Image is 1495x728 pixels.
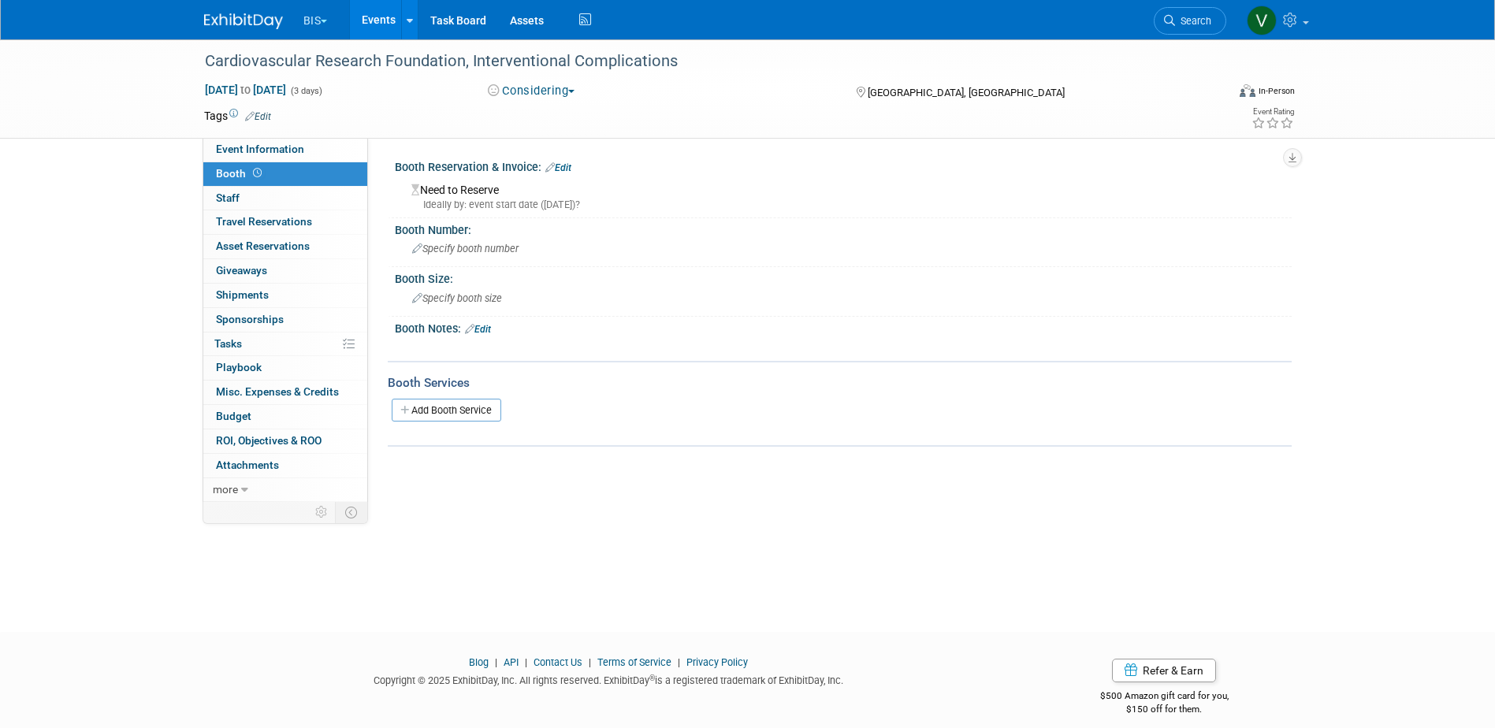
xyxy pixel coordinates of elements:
[465,324,491,335] a: Edit
[204,13,283,29] img: ExhibitDay
[545,162,571,173] a: Edit
[203,405,367,429] a: Budget
[308,502,336,522] td: Personalize Event Tab Strip
[214,337,242,350] span: Tasks
[199,47,1203,76] div: Cardiovascular Research Foundation, Interventional Complications
[504,656,519,668] a: API
[1037,679,1292,715] div: $500 Amazon gift card for you,
[1154,7,1226,35] a: Search
[216,264,267,277] span: Giveaways
[1037,703,1292,716] div: $150 off for them.
[289,86,322,96] span: (3 days)
[203,210,367,234] a: Travel Reservations
[407,178,1280,212] div: Need to Reserve
[203,429,367,453] a: ROI, Objectives & ROO
[238,84,253,96] span: to
[216,240,310,252] span: Asset Reservations
[216,167,265,180] span: Booth
[245,111,271,122] a: Edit
[216,191,240,204] span: Staff
[482,83,581,99] button: Considering
[597,656,671,668] a: Terms of Service
[204,108,271,124] td: Tags
[335,502,367,522] td: Toggle Event Tabs
[213,483,238,496] span: more
[411,198,1280,212] div: Ideally by: event start date ([DATE])?
[203,284,367,307] a: Shipments
[1133,82,1296,106] div: Event Format
[392,399,501,422] a: Add Booth Service
[204,670,1014,688] div: Copyright © 2025 ExhibitDay, Inc. All rights reserved. ExhibitDay is a registered trademark of Ex...
[1247,6,1277,35] img: Valerie Shively
[686,656,748,668] a: Privacy Policy
[203,162,367,186] a: Booth
[203,381,367,404] a: Misc. Expenses & Credits
[250,167,265,179] span: Booth not reserved yet
[216,434,322,447] span: ROI, Objectives & ROO
[203,356,367,380] a: Playbook
[395,155,1292,176] div: Booth Reservation & Invoice:
[585,656,595,668] span: |
[395,218,1292,238] div: Booth Number:
[412,243,519,254] span: Specify booth number
[534,656,582,668] a: Contact Us
[649,674,655,682] sup: ®
[203,454,367,477] a: Attachments
[216,143,304,155] span: Event Information
[216,215,312,228] span: Travel Reservations
[1175,15,1211,27] span: Search
[388,374,1292,392] div: Booth Services
[469,656,489,668] a: Blog
[203,138,367,162] a: Event Information
[1251,108,1294,116] div: Event Rating
[203,259,367,283] a: Giveaways
[203,332,367,356] a: Tasks
[868,87,1065,98] span: [GEOGRAPHIC_DATA], [GEOGRAPHIC_DATA]
[216,361,262,373] span: Playbook
[395,317,1292,337] div: Booth Notes:
[521,656,531,668] span: |
[204,83,287,97] span: [DATE] [DATE]
[395,267,1292,287] div: Booth Size:
[1240,84,1255,97] img: Format-Inperson.png
[216,410,251,422] span: Budget
[216,459,279,471] span: Attachments
[1112,659,1216,682] a: Refer & Earn
[216,385,339,398] span: Misc. Expenses & Credits
[203,478,367,502] a: more
[412,292,502,304] span: Specify booth size
[216,313,284,325] span: Sponsorships
[674,656,684,668] span: |
[203,308,367,332] a: Sponsorships
[203,187,367,210] a: Staff
[216,288,269,301] span: Shipments
[1258,85,1295,97] div: In-Person
[491,656,501,668] span: |
[203,235,367,258] a: Asset Reservations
